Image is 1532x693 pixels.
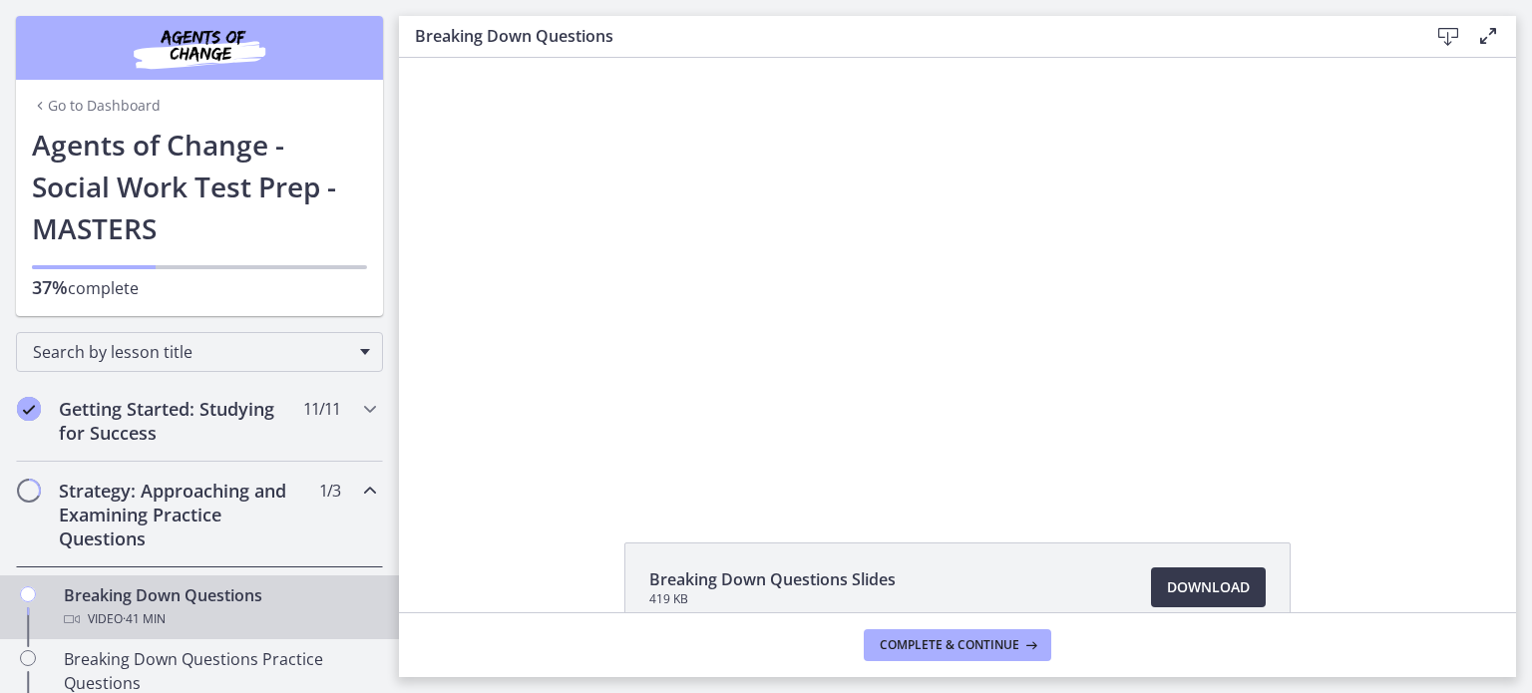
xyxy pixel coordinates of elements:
[17,397,41,421] i: Completed
[1167,575,1250,599] span: Download
[16,332,383,372] div: Search by lesson title
[649,567,896,591] span: Breaking Down Questions Slides
[64,607,375,631] div: Video
[32,275,68,299] span: 37%
[415,24,1396,48] h3: Breaking Down Questions
[864,629,1051,661] button: Complete & continue
[32,96,161,116] a: Go to Dashboard
[399,58,1516,497] iframe: Video Lesson
[33,341,350,363] span: Search by lesson title
[59,479,302,550] h2: Strategy: Approaching and Examining Practice Questions
[123,607,166,631] span: · 41 min
[32,275,367,300] p: complete
[80,24,319,72] img: Agents of Change
[649,591,896,607] span: 419 KB
[32,124,367,249] h1: Agents of Change - Social Work Test Prep - MASTERS
[1151,567,1266,607] a: Download
[880,637,1019,653] span: Complete & continue
[303,397,340,421] span: 11 / 11
[319,479,340,503] span: 1 / 3
[59,397,302,445] h2: Getting Started: Studying for Success
[64,583,375,631] div: Breaking Down Questions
